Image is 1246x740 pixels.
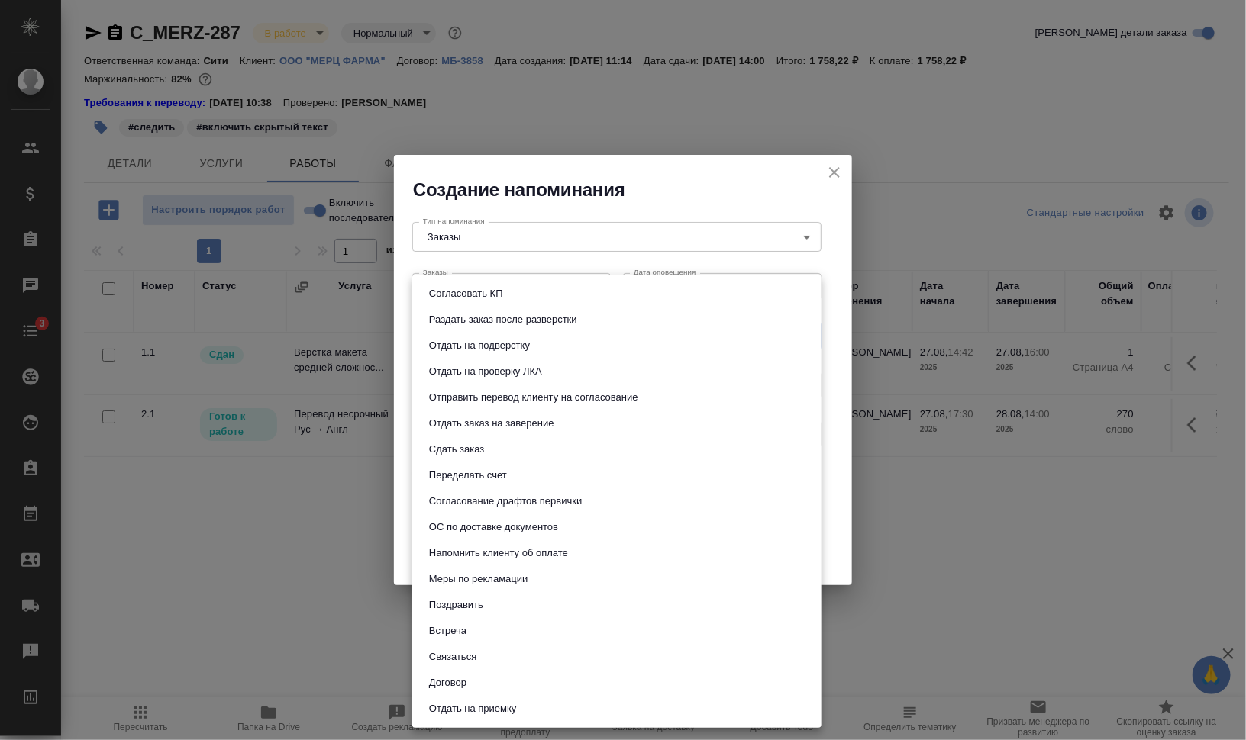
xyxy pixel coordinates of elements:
[424,648,481,665] button: Связаться
[424,337,534,354] button: Отдать на подверстку
[424,415,559,432] button: Отдать заказ на заверение
[424,389,643,406] button: Отправить перевод клиенту на согласование
[424,493,586,510] button: Согласование драфтов первички
[424,311,582,328] button: Раздать заказ после разверстки
[424,700,521,717] button: Отдать на приемку
[424,363,547,380] button: Отдать на проверку ЛКА
[424,623,471,639] button: Встреча
[424,597,488,613] button: Поздравить
[424,674,471,691] button: Договор
[424,285,508,302] button: Согласовать КП
[424,571,533,587] button: Меры по рекламации
[424,545,573,561] button: Напомнить клиенту об оплате
[424,467,512,484] button: Переделать счет
[424,441,489,458] button: Сдать заказ
[424,519,563,536] button: ОС по доставке документов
